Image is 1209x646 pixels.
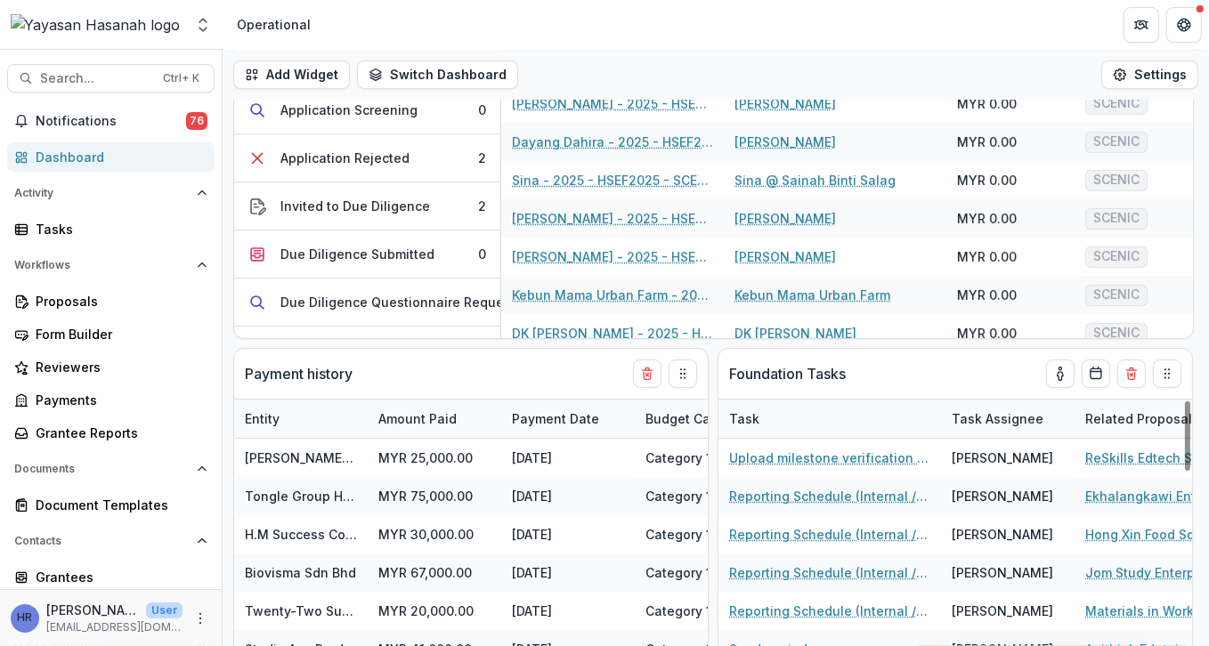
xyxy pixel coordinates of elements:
div: Dashboard [36,148,200,166]
div: Category 1 [645,602,711,620]
a: [PERSON_NAME] [734,133,836,151]
div: Budget Category [635,409,761,428]
a: Reporting Schedule (Internal / External) [729,602,930,620]
div: Budget Category [635,400,813,438]
a: [PERSON_NAME] - 2025 - HSEF2025 - SCENIC [512,209,713,228]
span: Notifications [36,114,186,129]
div: Proposals [36,292,200,311]
div: MYR 0.00 [957,209,1017,228]
div: Category 1 [645,448,711,467]
div: MYR 75,000.00 [368,477,501,515]
button: Due Diligence Submitted0 [234,230,500,279]
div: Task Assignee [941,400,1075,438]
nav: breadcrumb [230,12,318,37]
button: Delete card [1117,359,1146,388]
button: Get Help [1166,7,1202,43]
a: H.M Success Company [245,527,387,542]
button: Open Documents [7,455,215,483]
a: Reporting Schedule (Internal / External) [729,525,930,544]
button: Calendar [1082,359,1110,388]
div: [PERSON_NAME] [952,563,1053,582]
div: Entity [234,400,368,438]
a: Twenty-Two Supply [245,603,369,618]
div: Payment Date [501,400,635,438]
div: Operational [237,15,311,34]
a: [PERSON_NAME] [734,94,836,113]
div: Invited to Due Diligence [280,197,430,215]
div: Category 1 [645,487,711,505]
p: Payment history [245,363,353,384]
a: Document Templates [7,490,215,520]
button: Drag [669,359,697,388]
p: [EMAIL_ADDRESS][DOMAIN_NAME] [46,619,183,635]
a: DK [PERSON_NAME] - 2025 - HSEF2025 - SCENIC (1) [512,324,713,343]
div: [DATE] [501,592,635,630]
a: [PERSON_NAME] Counseling and Consultancy ([PERSON_NAME]) [245,450,645,465]
div: Due Diligence Submitted [280,245,434,263]
div: Category 1 [645,525,711,544]
a: Sina - 2025 - HSEF2025 - SCENIC [512,171,713,190]
a: Reporting Schedule (Internal / External) [729,487,930,505]
button: Delete card [633,359,661,388]
span: SCENIC [1093,287,1140,303]
a: Biovisma Sdn Bhd [245,565,356,580]
a: Tasks [7,214,215,244]
button: Switch Dashboard [357,61,518,89]
button: Invited to Due Diligence2 [234,182,500,230]
span: SCENIC [1093,173,1140,188]
span: Activity [14,187,190,199]
div: 2 [478,197,486,215]
div: Task [718,400,941,438]
div: [DATE] [501,477,635,515]
a: [PERSON_NAME] - 2025 - HSEF2025 - SCENIC [512,94,713,113]
span: SCENIC [1093,326,1140,341]
div: Related Proposal [1075,409,1203,428]
div: Amount Paid [368,400,501,438]
a: Grantees [7,562,215,592]
button: Partners [1124,7,1159,43]
a: Dayang Dahira - 2025 - HSEF2025 - SCENIC [512,133,713,151]
button: Drag [1153,359,1181,388]
div: Task Assignee [941,409,1054,428]
p: [PERSON_NAME] [46,601,139,619]
span: Workflows [14,259,190,271]
div: [PERSON_NAME] [952,602,1053,620]
div: [DATE] [501,439,635,477]
div: [PERSON_NAME] [952,448,1053,467]
a: [PERSON_NAME] - 2025 - HSEF2025 - SCENIC [512,247,713,266]
div: [DATE] [501,553,635,592]
a: Payments [7,385,215,415]
a: Dashboard [7,142,215,172]
span: SCENIC [1093,211,1140,226]
div: Tasks [36,220,200,238]
div: Application Rejected [280,149,410,167]
a: Reviewers [7,352,215,382]
span: Contacts [14,535,190,547]
a: Upload milestone verification report [729,448,930,467]
span: Documents [14,463,190,475]
img: Yayasan Hasanah logo [11,14,181,36]
a: Proposals [7,287,215,316]
div: Task [718,409,770,428]
button: Open entity switcher [191,7,215,43]
div: MYR 0.00 [957,286,1017,304]
span: SCENIC [1093,134,1140,149]
button: Open Contacts [7,527,215,555]
div: Hanis Anissa binti Abd Rafar [18,612,33,624]
div: Category 1 [645,563,711,582]
div: MYR 0.00 [957,94,1017,113]
div: Amount Paid [368,409,467,428]
button: Due Diligence Questionnaire Requested0 [234,279,500,327]
div: Application Screening [280,101,418,119]
div: 0 [478,101,486,119]
a: Grantee Reports [7,418,215,448]
div: 2 [478,149,486,167]
div: MYR 0.00 [957,171,1017,190]
button: More [190,608,211,629]
div: MYR 30,000.00 [368,515,501,553]
span: Search... [40,71,152,86]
